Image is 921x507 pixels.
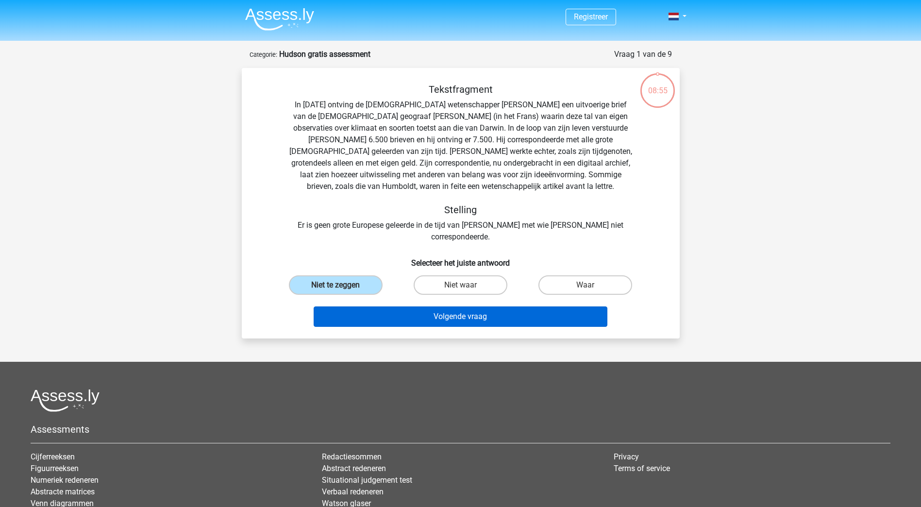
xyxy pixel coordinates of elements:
a: Abstract redeneren [322,464,386,473]
a: Redactiesommen [322,452,382,461]
small: Categorie: [250,51,277,58]
div: In [DATE] ontving de [DEMOGRAPHIC_DATA] wetenschapper [PERSON_NAME] een uitvoerige brief van de [... [257,84,664,243]
a: Abstracte matrices [31,487,95,496]
a: Figuurreeksen [31,464,79,473]
a: Numeriek redeneren [31,475,99,485]
div: 08:55 [639,72,676,97]
a: Cijferreeksen [31,452,75,461]
img: Assessly logo [31,389,100,412]
a: Situational judgement test [322,475,412,485]
label: Waar [538,275,632,295]
a: Terms of service [614,464,670,473]
h5: Tekstfragment [288,84,633,95]
a: Privacy [614,452,639,461]
a: Verbaal redeneren [322,487,384,496]
h5: Assessments [31,423,890,435]
label: Niet te zeggen [289,275,383,295]
div: Vraag 1 van de 9 [614,49,672,60]
h6: Selecteer het juiste antwoord [257,251,664,268]
a: Registreer [574,12,608,21]
h5: Stelling [288,204,633,216]
img: Assessly [245,8,314,31]
button: Volgende vraag [314,306,607,327]
strong: Hudson gratis assessment [279,50,370,59]
label: Niet waar [414,275,507,295]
